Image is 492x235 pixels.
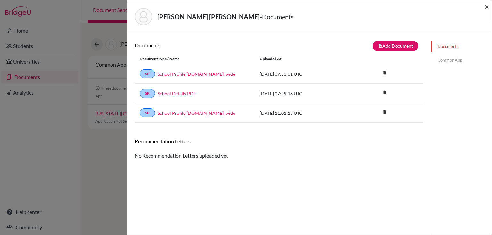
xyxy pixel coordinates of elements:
a: SR [140,89,155,98]
h6: Recommendation Letters [135,138,423,144]
strong: [PERSON_NAME] [PERSON_NAME] [157,13,260,20]
a: Documents [431,41,492,52]
i: delete [380,88,389,97]
button: Close [485,3,489,11]
div: [DATE] 07:53:31 UTC [255,71,351,77]
i: note_add [378,44,382,48]
a: School Profile [DOMAIN_NAME]_wide [158,71,235,77]
div: Document Type / Name [135,56,255,62]
a: School Profile [DOMAIN_NAME]_wide [158,110,235,116]
a: School Details PDF [158,90,196,97]
div: [DATE] 11:01:15 UTC [255,110,351,116]
span: × [485,2,489,11]
a: delete [380,69,389,78]
a: delete [380,89,389,97]
i: delete [380,107,389,117]
a: SP [140,69,155,78]
a: Common App [431,55,492,66]
div: [DATE] 07:49:18 UTC [255,90,351,97]
span: - Documents [260,13,294,20]
div: Uploaded at [255,56,351,62]
a: delete [380,108,389,117]
i: delete [380,68,389,78]
h6: Documents [135,42,279,48]
div: No Recommendation Letters uploaded yet [135,138,423,160]
a: SP [140,108,155,117]
button: note_addAdd Document [373,41,418,51]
